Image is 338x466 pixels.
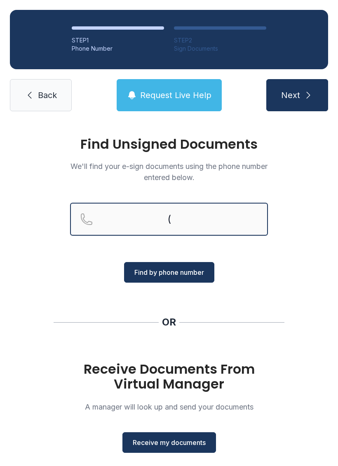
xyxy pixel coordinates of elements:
span: Find by phone number [134,267,204,277]
span: Request Live Help [140,89,211,101]
div: Phone Number [72,44,164,53]
p: A manager will look up and send your documents [70,401,268,412]
span: Back [38,89,57,101]
div: STEP 2 [174,36,266,44]
div: Sign Documents [174,44,266,53]
div: STEP 1 [72,36,164,44]
h1: Find Unsigned Documents [70,138,268,151]
h1: Receive Documents From Virtual Manager [70,362,268,391]
p: We'll find your e-sign documents using the phone number entered below. [70,161,268,183]
div: OR [162,316,176,329]
span: Next [281,89,300,101]
span: Receive my documents [133,438,206,447]
input: Reservation phone number [70,203,268,236]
